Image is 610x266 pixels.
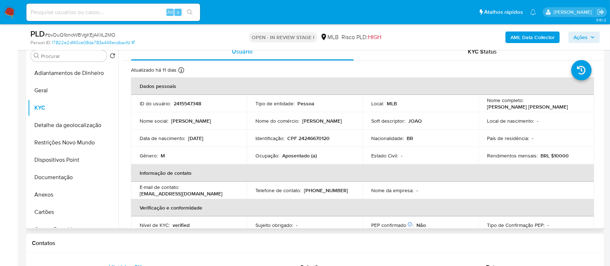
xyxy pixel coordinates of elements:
button: Detalhe da geolocalização [28,117,118,134]
span: Usuário [232,47,253,56]
p: Nacionalidade : [371,135,404,142]
p: - [532,135,533,142]
button: Cartões [28,203,118,221]
a: 17822e2df40ce08da783a449ecdbacfd [52,39,135,46]
p: Data de nascimento : [140,135,185,142]
p: Nome social : [140,118,168,124]
p: carlos.guerra@mercadopago.com.br [554,9,594,16]
button: KYC [28,99,118,117]
span: 3.161.2 [596,17,606,23]
p: 2415547348 [174,100,201,107]
p: Local de nascimento : [487,118,534,124]
button: Dispositivos Point [28,151,118,169]
p: Sujeito obrigado : [255,222,293,228]
button: Retornar ao pedido padrão [110,53,115,61]
p: Nível de KYC : [140,222,170,228]
p: Tipo de Confirmação PEP : [487,222,545,228]
p: - [416,187,418,194]
p: CPF 24246670120 [287,135,330,142]
p: Atualizado há 11 dias [131,67,177,73]
p: [PHONE_NUMBER] [304,187,348,194]
p: Nome da empresa : [371,187,414,194]
p: Ocupação : [255,152,279,159]
a: Sair [597,8,605,16]
p: - [537,118,538,124]
span: # bvDuQ1bnoWBVgKEjAKlIL2MO [45,31,115,38]
p: Rendimentos mensais : [487,152,538,159]
p: verified [173,222,190,228]
b: Person ID [30,39,50,46]
span: Risco PLD: [342,33,381,41]
h1: Contatos [32,240,598,247]
b: PLD [30,28,45,39]
button: search-icon [182,7,197,17]
p: [PERSON_NAME] [171,118,211,124]
p: [DATE] [188,135,203,142]
p: Soft descriptor : [371,118,405,124]
button: Restrições Novo Mundo [28,134,118,151]
button: AML Data Collector [505,31,560,43]
button: Ações [568,31,600,43]
p: Nome completo : [487,97,524,104]
button: Anexos [28,186,118,203]
th: Informação de contato [131,164,594,182]
span: Alt [167,9,173,16]
p: [EMAIL_ADDRESS][DOMAIN_NAME] [140,190,223,197]
p: BR [407,135,413,142]
button: Contas Bancárias [28,221,118,238]
p: Estado Civil : [371,152,398,159]
button: Procurar [34,53,39,59]
input: Procurar [41,53,104,59]
p: País de residência : [487,135,529,142]
p: Local : [371,100,384,107]
p: PEP confirmado : [371,222,414,228]
button: Geral [28,82,118,99]
th: Verificação e conformidade [131,199,594,216]
b: AML Data Collector [511,31,555,43]
p: [PERSON_NAME] [PERSON_NAME] [487,104,568,110]
p: MLB [387,100,397,107]
input: Pesquise usuários ou casos... [26,8,200,17]
p: E-mail de contato : [140,184,179,190]
span: s [177,9,179,16]
span: HIGH [368,33,381,41]
span: Ações [573,31,588,43]
p: Telefone de contato : [255,187,301,194]
p: JOAO [408,118,422,124]
p: Tipo de entidade : [255,100,295,107]
span: Atalhos rápidos [484,8,523,16]
p: - [547,222,549,228]
button: Documentação [28,169,118,186]
div: MLB [320,33,339,41]
p: Aposentado (a) [282,152,317,159]
p: Gênero : [140,152,158,159]
p: Identificação : [255,135,284,142]
button: Adiantamentos de Dinheiro [28,64,118,82]
p: OPEN - IN REVIEW STAGE I [249,32,317,42]
p: Não [416,222,426,228]
p: - [401,152,402,159]
th: Dados pessoais [131,77,594,95]
p: Nome do comércio : [255,118,299,124]
p: BRL $10000 [541,152,569,159]
p: - [296,222,297,228]
p: Pessoa [297,100,314,107]
span: KYC Status [468,47,497,56]
p: M [161,152,165,159]
a: Notificações [530,9,536,15]
p: [PERSON_NAME] [302,118,342,124]
p: ID do usuário : [140,100,171,107]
